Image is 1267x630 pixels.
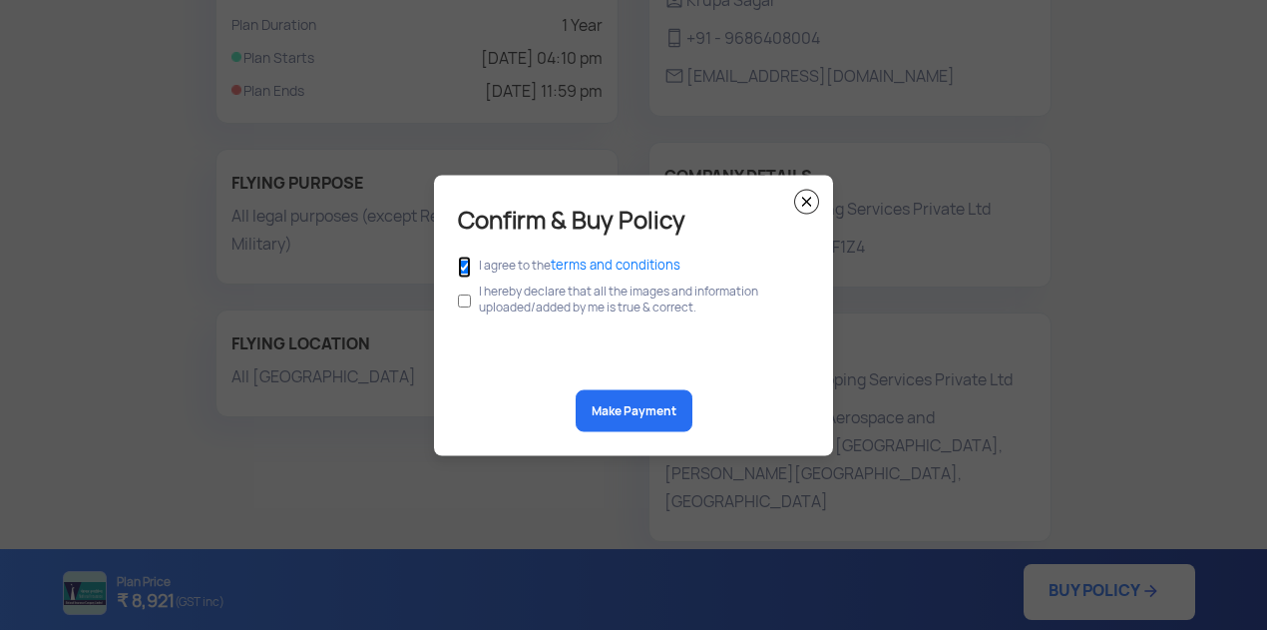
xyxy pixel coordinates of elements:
[576,389,692,431] button: Make Payment
[458,199,809,240] h5: Confirm & Buy Policy
[479,283,801,315] label: I hereby declare that all the images and information uploaded/added by me is true & correct.
[479,257,680,273] label: I agree to the
[794,189,819,214] img: close
[551,256,680,273] span: terms and conditions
